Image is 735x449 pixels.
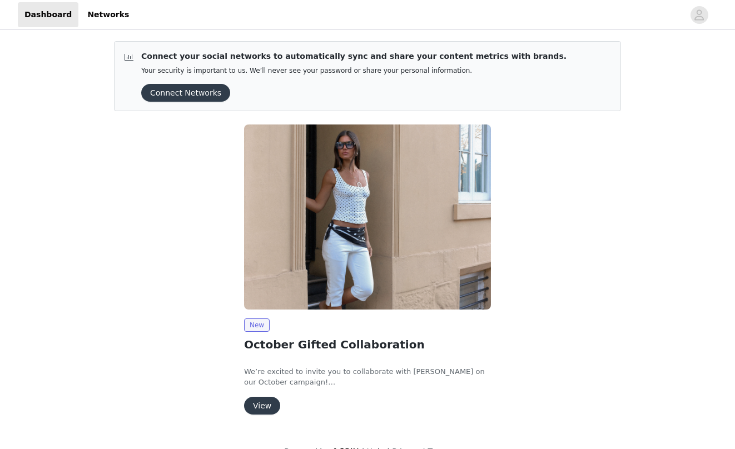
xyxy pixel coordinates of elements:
[244,402,280,410] a: View
[141,84,230,102] button: Connect Networks
[244,124,491,310] img: Peppermayo AUS
[244,336,491,353] h2: October Gifted Collaboration
[81,2,136,27] a: Networks
[141,51,567,62] p: Connect your social networks to automatically sync and share your content metrics with brands.
[244,366,491,388] p: We’re excited to invite you to collaborate with [PERSON_NAME] on our October campaign!
[244,318,270,332] span: New
[694,6,704,24] div: avatar
[18,2,78,27] a: Dashboard
[244,397,280,415] button: View
[141,67,567,75] p: Your security is important to us. We’ll never see your password or share your personal information.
